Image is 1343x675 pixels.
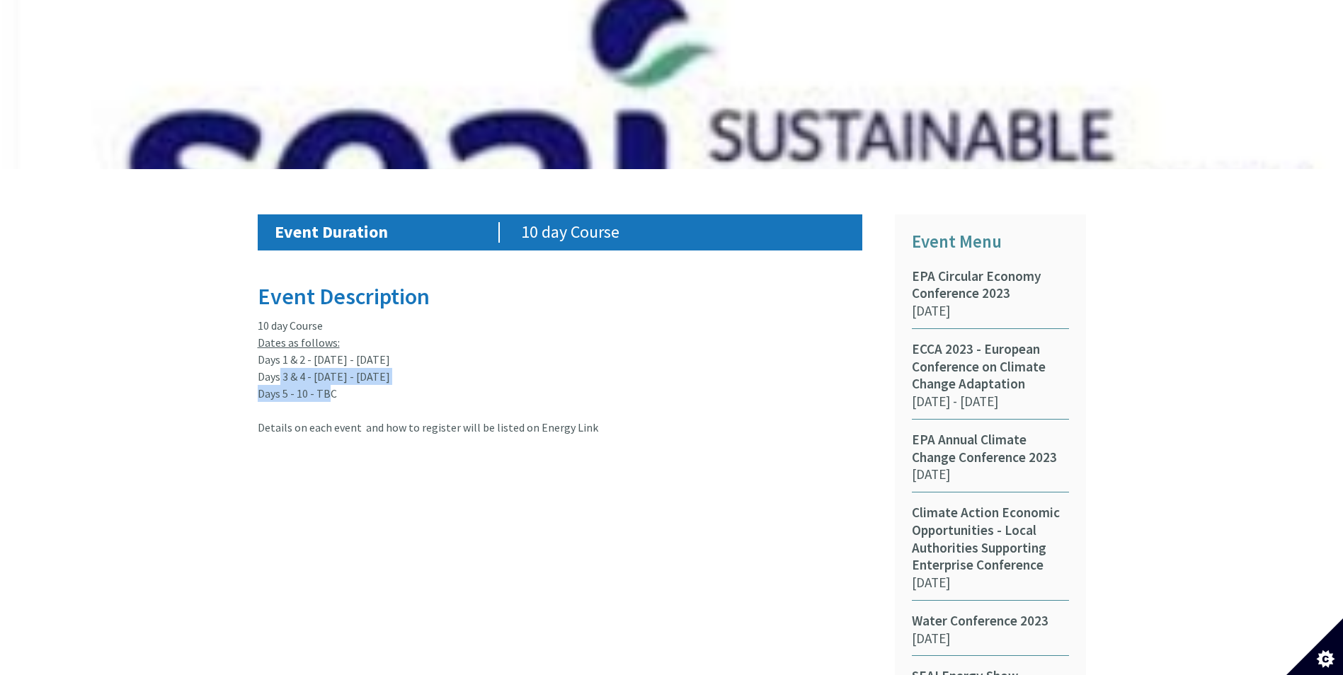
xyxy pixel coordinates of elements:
[1286,618,1343,675] button: Set cookie preferences
[912,340,1069,393] span: ECCA 2023 - European Conference on Climate Change Adaptation
[912,574,950,591] span: [DATE]
[912,466,950,483] span: [DATE]
[912,431,1069,492] a: EPA Annual Climate Change Conference 2023 [DATE]
[275,221,388,243] strong: Event Duration
[912,431,1069,466] span: EPA Annual Climate Change Conference 2023
[912,612,1069,630] span: Water Conference 2023
[912,504,1069,575] span: Climate Action Economic Opportunities - Local Authorities Supporting Enterprise Conference
[912,630,950,647] span: [DATE]
[912,612,1069,656] a: Water Conference 2023 [DATE]
[258,284,862,309] h3: Event Description
[912,228,1069,256] p: Event Menu
[912,267,1069,329] a: EPA Circular Economy Conference 2023 [DATE]
[258,335,340,350] u: Dates as follows:
[258,284,874,436] article: 10 day Course Days 1 & 2 - [DATE] - [DATE] Days 3 & 4 - [DATE] - [DATE] Days 5 - 10 - TBC Details...
[912,504,1069,601] a: Climate Action Economic Opportunities - Local Authorities Supporting Enterprise Conference [DATE]
[912,340,1069,420] a: ECCA 2023 - European Conference on Climate Change Adaptation [DATE] - [DATE]
[912,302,950,319] span: [DATE]
[912,393,998,410] span: [DATE] - [DATE]
[521,222,845,243] p: 10 day Course
[912,267,1069,303] span: EPA Circular Economy Conference 2023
